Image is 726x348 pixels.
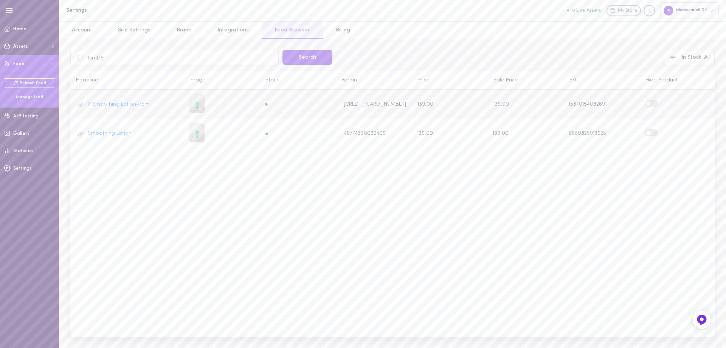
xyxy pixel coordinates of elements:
[70,77,184,84] div: Headline
[70,50,279,66] input: Search
[660,2,719,19] div: Moroccanoil DK
[323,22,363,39] a: Billing
[13,166,32,171] span: Settings
[488,77,564,84] div: Sale Price
[13,62,25,66] span: Feed
[13,131,29,136] span: Gallery
[13,27,26,31] span: Home
[184,77,260,84] div: Image
[336,77,412,84] div: Variant
[88,101,150,108] a: ? Smoothing Lotion-75ml
[567,8,601,13] button: 0 Live Assets
[640,77,716,84] div: Hide Product
[13,44,28,49] span: Assets
[344,130,386,137] span: 46774330032409
[493,131,509,136] span: 139.00
[13,114,39,119] span: A/B testing
[665,50,715,66] button: In Stock: All
[417,131,433,136] span: 139.00
[4,78,55,87] a: Refresh Feed
[417,101,433,107] span: 139.00
[569,131,606,136] span: 8680825913625
[66,8,191,13] h1: Settings
[260,77,336,84] div: Stock
[4,94,55,100] div: Manage feed
[569,101,607,107] span: 15370154082691
[564,77,640,84] div: SKU
[59,22,105,39] a: Account
[607,5,641,16] a: My Store
[164,22,205,39] a: Brand
[567,8,607,13] a: 0 Live Assets
[205,22,262,39] a: Integrations
[412,77,488,84] div: Price
[618,8,638,14] span: My Store
[344,101,406,108] span: [CREDIT_CARD_NUMBER]
[262,22,323,39] a: Feed Browser
[88,130,132,137] a: Smoothing Lotion
[105,22,163,39] a: Site Settings
[696,314,707,326] img: Feedback Button
[644,5,655,16] div: Knowledge center
[493,101,509,107] span: 139.00
[13,149,34,153] span: Statistics
[282,50,332,65] button: Search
